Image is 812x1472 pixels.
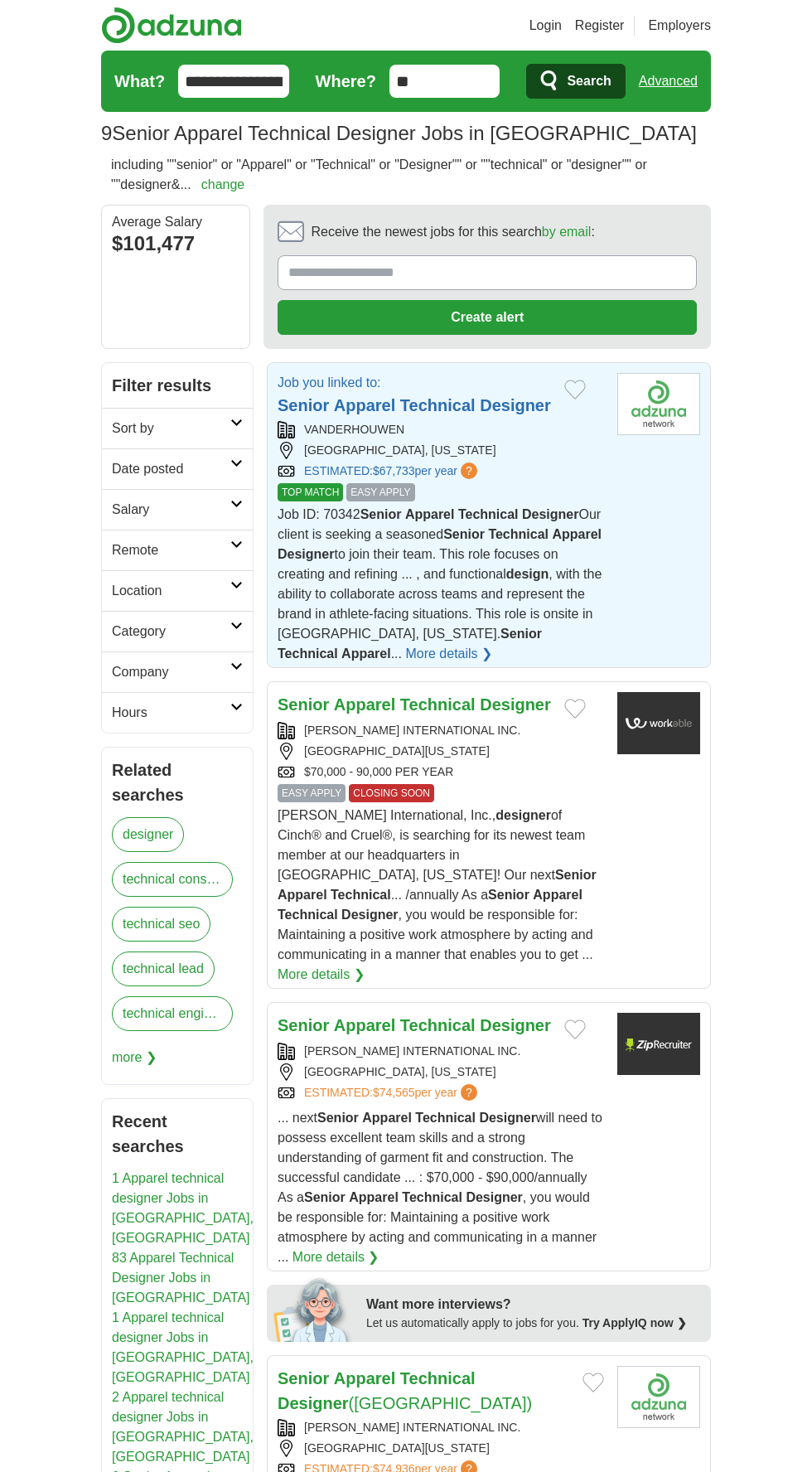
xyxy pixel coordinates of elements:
[311,222,594,242] span: Receive the newest jobs for this search :
[201,177,245,191] a: change
[461,462,477,479] span: ?
[567,65,611,98] span: Search
[480,695,551,714] strong: Designer
[366,1315,701,1332] div: Let us automatically apply to jobs for you.
[495,808,551,822] strong: designer
[542,225,592,239] a: by email
[488,527,549,541] strong: Technical
[102,570,253,611] a: Location
[102,611,253,651] a: Category
[373,464,415,477] span: $67,733
[360,507,402,521] strong: Senior
[458,507,519,521] strong: Technical
[112,1390,254,1464] a: 2 Apparel technical designer Jobs in [GEOGRAPHIC_DATA], [GEOGRAPHIC_DATA]
[304,462,481,480] a: ESTIMATED:$67,733per year?
[278,396,551,414] a: Senior Apparel Technical Designer
[278,1440,604,1457] div: [GEOGRAPHIC_DATA][US_STATE]
[112,758,243,807] h2: Related searches
[278,1016,329,1034] strong: Senior
[278,1016,551,1034] a: Senior Apparel Technical Designer
[331,888,391,902] strong: Technical
[415,1111,476,1125] strong: Technical
[102,530,253,570] a: Remote
[278,763,604,781] div: $70,000 - 90,000 PER YEAR
[278,808,597,961] span: [PERSON_NAME] International, Inc., of Cinch® and Cruel®, is searching for its newest team member ...
[278,1369,329,1387] strong: Senior
[278,1394,349,1412] strong: Designer
[278,483,343,501] span: TOP MATCH
[278,1419,604,1436] div: [PERSON_NAME] INTERNATIONAL INC.
[405,644,492,664] a: More details ❯
[278,1043,604,1060] div: [PERSON_NAME] INTERNATIONAL INC.
[480,1016,551,1034] strong: Designer
[402,1190,462,1204] strong: Technical
[400,1016,476,1034] strong: Technical
[112,1109,243,1159] h2: Recent searches
[278,421,604,438] div: VANDERHOUWEN
[278,442,604,459] div: [GEOGRAPHIC_DATA], [US_STATE]
[362,1111,412,1125] strong: Apparel
[278,908,338,922] strong: Technical
[102,363,253,408] h2: Filter results
[582,1316,687,1329] a: Try ApplyIQ now ❯
[102,692,253,733] a: Hours
[112,1310,254,1384] a: 1 Apparel technical designer Jobs in [GEOGRAPHIC_DATA], [GEOGRAPHIC_DATA]
[522,507,578,521] strong: Designer
[334,695,395,714] strong: Apparel
[292,1247,379,1267] a: More details ❯
[317,1111,359,1125] strong: Senior
[349,1190,399,1204] strong: Apparel
[480,396,551,414] strong: Designer
[101,122,697,144] h1: Senior Apparel Technical Designer Jobs in [GEOGRAPHIC_DATA]
[575,16,625,36] a: Register
[112,862,233,897] a: technical consultant
[278,1369,532,1412] a: Senior Apparel Technical Designer([GEOGRAPHIC_DATA])
[112,419,230,438] h2: Sort by
[529,16,562,36] a: Login
[102,408,253,448] a: Sort by
[112,540,230,560] h2: Remote
[582,1373,604,1392] button: Add to favorite jobs
[555,868,597,882] strong: Senior
[102,448,253,489] a: Date posted
[273,1276,354,1342] img: apply-iq-scientist.png
[278,547,334,561] strong: Designer
[112,907,210,942] a: technical seo
[400,695,476,714] strong: Technical
[101,119,112,148] span: 9
[278,646,338,661] strong: Technical
[443,527,485,541] strong: Senior
[114,69,165,94] label: What?
[617,692,700,754] img: Company logo
[112,500,230,520] h2: Salary
[564,1019,586,1039] button: Add to favorite jobs
[112,459,230,479] h2: Date posted
[334,396,395,414] strong: Apparel
[617,373,700,435] img: Company logo
[278,743,604,760] div: [GEOGRAPHIC_DATA][US_STATE]
[278,507,602,661] span: Job ID: 70342 Our client is seeking a seasoned to join their team. This role focuses on creating ...
[526,64,625,99] button: Search
[400,1369,476,1387] strong: Technical
[506,567,549,581] strong: design
[564,699,586,719] button: Add to favorite jobs
[533,888,582,902] strong: Apparel
[112,622,230,642] h2: Category
[617,1013,700,1075] img: Company logo
[552,527,602,541] strong: Apparel
[479,1111,535,1125] strong: Designer
[373,1086,415,1099] span: $74,565
[102,489,253,530] a: Salary
[112,951,215,986] a: technical lead
[111,155,701,195] h2: including ""senior" or "Apparel" or "Technical" or "Designer"" or ""technical" or "designer"" or ...
[278,784,346,802] span: EASY APPLY
[278,965,365,985] a: More details ❯
[112,996,233,1031] a: technical engineer
[461,1084,477,1101] span: ?
[278,695,551,714] a: Senior Apparel Technical Designer
[112,215,239,229] div: Average Salary
[278,1063,604,1081] div: [GEOGRAPHIC_DATA], [US_STATE]
[341,646,391,661] strong: Apparel
[466,1190,522,1204] strong: Designer
[488,888,529,902] strong: Senior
